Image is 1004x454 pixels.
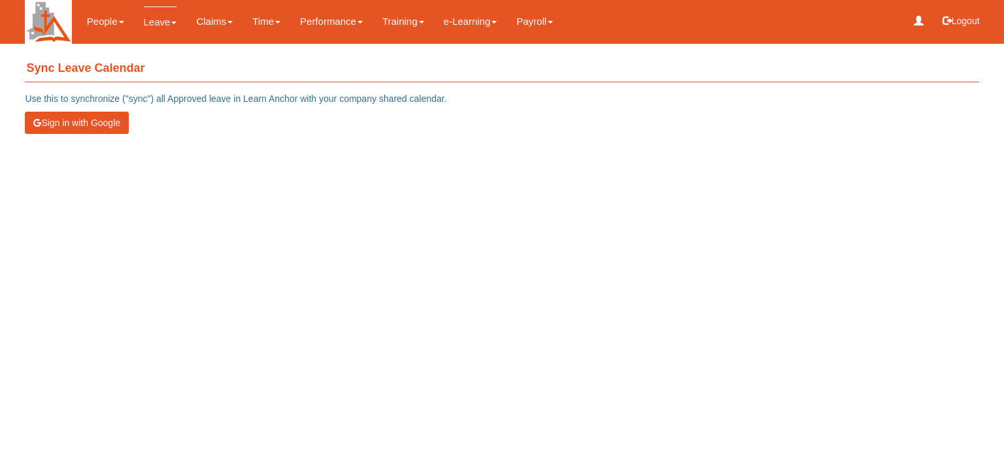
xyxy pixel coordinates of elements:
a: Performance [300,7,363,37]
a: Leave [144,7,177,37]
p: Use this to synchronize ("sync") all Approved leave in Learn Anchor with your company shared cale... [25,92,979,105]
button: Logout [933,5,989,37]
a: Payroll [516,7,553,37]
h4: Sync Leave Calendar [25,56,979,82]
button: Sign in with Google [25,112,129,134]
a: e-Learning [444,7,497,37]
a: Training [382,7,424,37]
a: Claims [196,7,233,37]
a: People [87,7,124,37]
a: Time [252,7,280,37]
